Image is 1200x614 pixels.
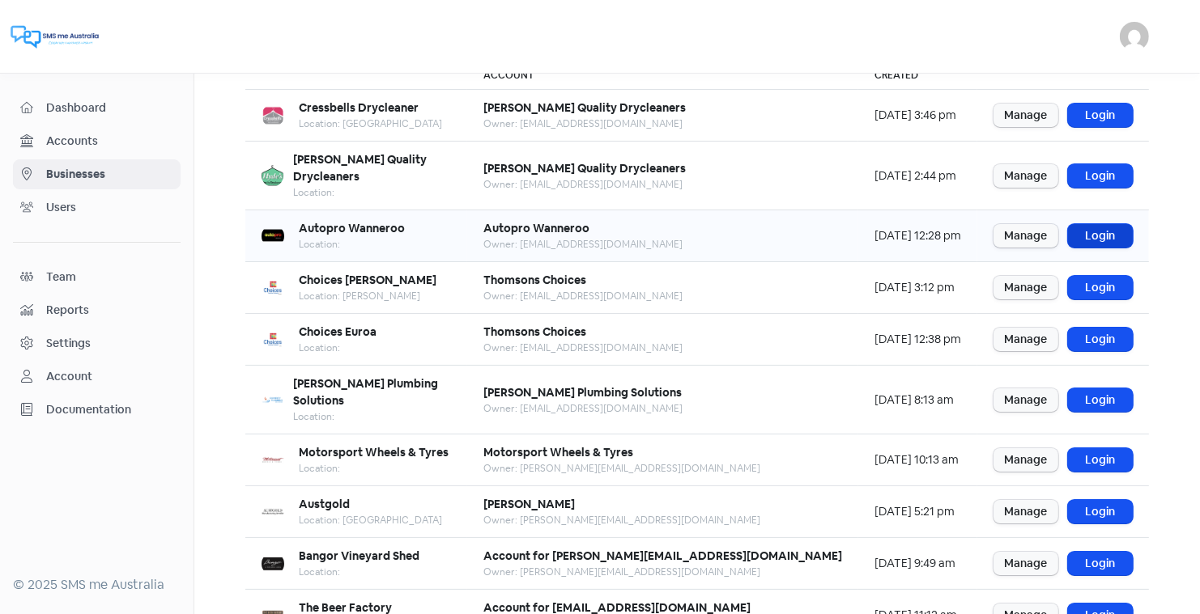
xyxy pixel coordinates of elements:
[299,100,419,115] b: Cressbells Drycleaner
[858,61,977,90] th: Created
[46,401,173,418] span: Documentation
[262,328,284,351] img: 4331d20e-0e31-4f63-a1bd-b93c9a907119-250x250.png
[994,104,1058,127] a: Manage
[13,575,181,595] div: © 2025 SMS me Australia
[483,513,760,527] div: Owner: [PERSON_NAME][EMAIL_ADDRESS][DOMAIN_NAME]
[46,166,173,183] span: Businesses
[299,565,419,579] div: Location:
[299,237,405,252] div: Location:
[46,133,173,150] span: Accounts
[262,225,284,248] img: 816e9923-8d55-4c0b-94fe-41db37642293-250x250.png
[1068,328,1133,351] a: Login
[483,221,589,235] b: Autopro Wanneroo
[1120,22,1149,51] img: User
[293,185,451,200] div: Location:
[874,392,961,409] div: [DATE] 8:13 am
[483,385,682,400] b: [PERSON_NAME] Plumbing Solutions
[262,553,284,575] img: 7dc7fd36-2ec9-48a0-aebc-a77dde95d991-250x250.png
[299,497,350,511] b: Austgold
[483,497,575,511] b: [PERSON_NAME]
[1068,164,1133,188] a: Login
[13,295,181,325] a: Reports
[994,500,1058,523] a: Manage
[293,409,451,424] div: Location:
[874,227,961,244] div: [DATE] 12:28 pm
[483,116,686,131] div: Owner: [EMAIL_ADDRESS][DOMAIN_NAME]
[994,224,1058,248] a: Manage
[299,324,377,339] b: Choices Euroa
[299,445,449,459] b: Motorsport Wheels & Tyres
[13,262,181,292] a: Team
[13,395,181,425] a: Documentation
[874,279,961,296] div: [DATE] 3:12 pm
[13,159,181,189] a: Businesses
[874,503,961,520] div: [DATE] 5:21 pm
[874,167,961,184] div: [DATE] 2:44 pm
[483,100,686,115] b: [PERSON_NAME] Quality Drycleaners
[1068,276,1133,299] a: Login
[262,277,284,299] img: b0358a10-bbfe-40a0-8023-8dfe8e62512a-250x250.png
[13,193,181,222] a: Users
[13,93,181,123] a: Dashboard
[1068,448,1133,472] a: Login
[1068,224,1133,248] a: Login
[262,164,283,187] img: e799e810-18b2-4026-83ab-973a21b03f02-250x250.png
[299,273,436,287] b: Choices [PERSON_NAME]
[483,273,586,287] b: Thomsons Choices
[483,324,586,339] b: Thomsons Choices
[483,445,633,459] b: Motorsport Wheels & Tyres
[299,513,442,527] div: Location: [GEOGRAPHIC_DATA]
[1068,500,1133,523] a: Login
[262,388,283,411] img: 7f30c55b-6e82-4f4d-9e1d-2766de7540c8-250x250.png
[299,461,449,476] div: Location:
[1068,388,1133,412] a: Login
[46,302,173,319] span: Reports
[994,328,1058,351] a: Manage
[299,548,419,563] b: Bangor Vineyard Shed
[467,61,858,90] th: Account
[874,451,961,468] div: [DATE] 10:13 am
[483,289,683,303] div: Owner: [EMAIL_ADDRESS][DOMAIN_NAME]
[483,401,683,416] div: Owner: [EMAIL_ADDRESS][DOMAIN_NAME]
[874,107,961,124] div: [DATE] 3:46 pm
[483,461,760,476] div: Owner: [PERSON_NAME][EMAIL_ADDRESS][DOMAIN_NAME]
[483,565,842,579] div: Owner: [PERSON_NAME][EMAIL_ADDRESS][DOMAIN_NAME]
[994,448,1058,472] a: Manage
[994,388,1058,412] a: Manage
[483,341,683,355] div: Owner: [EMAIL_ADDRESS][DOMAIN_NAME]
[994,552,1058,575] a: Manage
[299,116,442,131] div: Location: [GEOGRAPHIC_DATA]
[13,362,181,392] a: Account
[483,161,686,176] b: [PERSON_NAME] Quality Drycleaners
[1068,552,1133,575] a: Login
[262,501,284,523] img: daa8443a-fecb-4754-88d6-3de4d834938f-250x250.png
[262,449,284,472] img: ff998588-bd94-4466-a375-b5b819eb7cac-250x250.png
[299,221,405,235] b: Autopro Wanneroo
[46,335,91,352] div: Settings
[483,177,686,192] div: Owner: [EMAIL_ADDRESS][DOMAIN_NAME]
[994,164,1058,188] a: Manage
[874,555,961,572] div: [DATE] 9:49 am
[483,237,683,252] div: Owner: [EMAIL_ADDRESS][DOMAIN_NAME]
[46,199,173,216] span: Users
[293,376,438,408] b: [PERSON_NAME] Plumbing Solutions
[483,548,842,563] b: Account for [PERSON_NAME][EMAIL_ADDRESS][DOMAIN_NAME]
[46,100,173,116] span: Dashboard
[299,289,436,303] div: Location: [PERSON_NAME]
[13,328,181,358] a: Settings
[262,104,284,127] img: 7fc32e94-c2dc-49ca-8a52-c573ccb1df56-250x250.png
[874,331,961,348] div: [DATE] 12:38 pm
[46,269,173,286] span: Team
[994,276,1058,299] a: Manage
[1068,104,1133,127] a: Login
[293,152,427,184] b: [PERSON_NAME] Quality Drycleaners
[46,368,92,385] div: Account
[299,341,377,355] div: Location:
[13,126,181,156] a: Accounts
